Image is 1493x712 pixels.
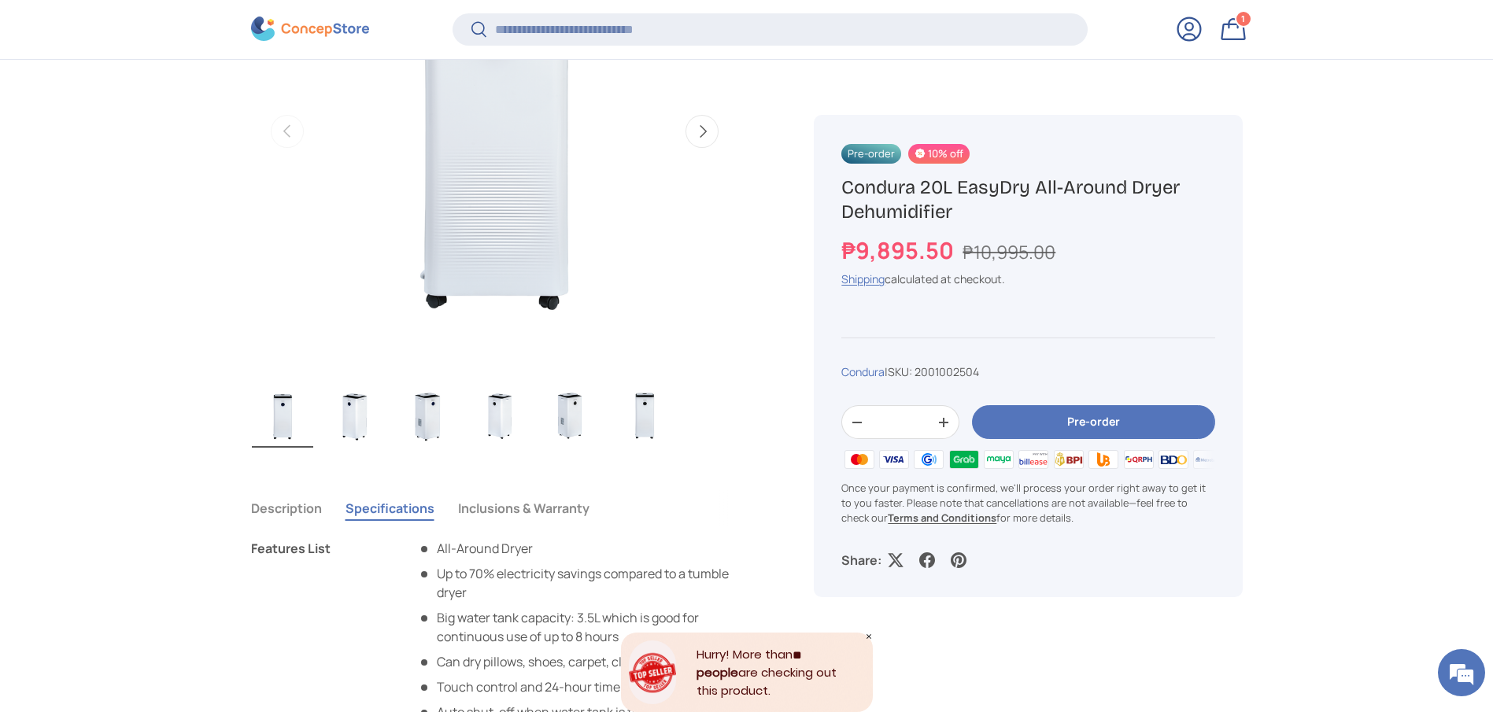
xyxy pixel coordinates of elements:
[324,385,386,448] img: condura-easy-dry-dehumidifier-left-side-view-concepstore.ph
[418,539,739,558] li: All-Around Dryer​
[841,175,1214,224] h1: Condura 20L EasyDry All-Around Dryer Dehumidifier
[885,365,979,380] span: |
[911,448,946,471] img: gcash
[841,234,958,266] strong: ₱9,895.50
[946,448,981,471] img: grabpay
[614,385,675,448] img: https://concepstore.ph/products/condura-easydry-all-around-dryer-dehumidifier-20l
[91,198,217,357] span: We're online!
[418,564,739,602] li: Up to 70% electricity savings compared to a tumble dryer
[1121,448,1155,471] img: qrph
[888,365,912,380] span: SKU:
[1241,13,1245,25] span: 1
[841,448,876,471] img: master
[397,385,458,448] img: condura-easy-dry-dehumidifier-right-side-view-concepstore
[972,406,1214,440] button: Pre-order
[963,239,1055,264] s: ₱10,995.00
[469,385,530,448] img: condura-easy-dry-dehumidifier-full-left-side-view-concepstore-dot-ph
[251,490,322,526] button: Description
[1051,448,1086,471] img: bpi
[841,552,881,570] p: Share:
[1086,448,1121,471] img: ubp
[841,481,1214,526] p: Once your payment is confirmed, we'll process your order right away to get it to you faster. Plea...
[251,17,369,42] img: ConcepStore
[841,365,885,380] a: Condura
[458,490,589,526] button: Inclusions & Warranty
[865,633,873,640] div: Close
[841,271,1214,288] div: calculated at checkout.
[888,511,996,525] a: Terms and Conditions
[1156,448,1191,471] img: bdo
[346,490,434,526] button: Specifications
[418,677,739,696] li: Touch control and 24-hour timer​
[915,365,979,380] span: 2001002504
[8,430,300,485] textarea: Type your message and hit 'Enter'
[908,144,970,164] span: 10% off
[418,608,739,646] li: Big water tank capacity: 3.5L which is good for continuous use of up to 8 hours
[981,448,1016,471] img: maya
[258,8,296,46] div: Minimize live chat window
[252,385,313,448] img: condura-easy-dry-dehumidifier-full-view-concepstore.ph
[541,385,603,448] img: condura-easy-dry-dehumidifier-full-right-side-view-condura-philippines
[841,144,901,164] span: Pre-order
[877,448,911,471] img: visa
[1191,448,1225,471] img: metrobank
[82,88,264,109] div: Chat with us now
[1016,448,1051,471] img: billease
[418,652,739,671] li: Can dry pillows, shoes, carpet, clothes and a lot more​
[841,272,885,287] a: Shipping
